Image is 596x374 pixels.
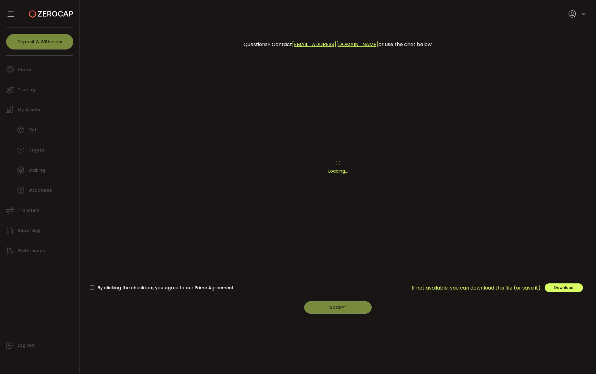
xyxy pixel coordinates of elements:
span: Transfers [18,206,40,215]
span: My Assets [18,105,40,114]
span: Preferences [18,246,45,255]
button: Download [545,283,583,292]
span: Fiat [28,126,37,135]
span: Staking [28,166,45,175]
span: Log out [18,341,35,350]
button: ACCEPT [304,301,372,314]
div: Questions? Contact or use the chat below. [93,37,583,51]
span: Reporting [18,226,40,235]
span: By clicking the checkbox, you agree to our Prime Agreement [94,285,234,291]
span: Trading [18,85,35,94]
span: Deposit & Withdraw [17,40,62,44]
p: Loading... [90,168,586,174]
span: Download [554,285,573,290]
span: Structures [28,186,52,195]
span: Home [18,65,31,74]
span: ACCEPT [329,304,347,311]
span: If not available, you can download this file (or save it). [412,284,542,292]
button: Deposit & Withdraw [6,34,73,49]
a: [EMAIL_ADDRESS][DOMAIN_NAME] [292,41,378,48]
span: Crypto [28,146,44,155]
